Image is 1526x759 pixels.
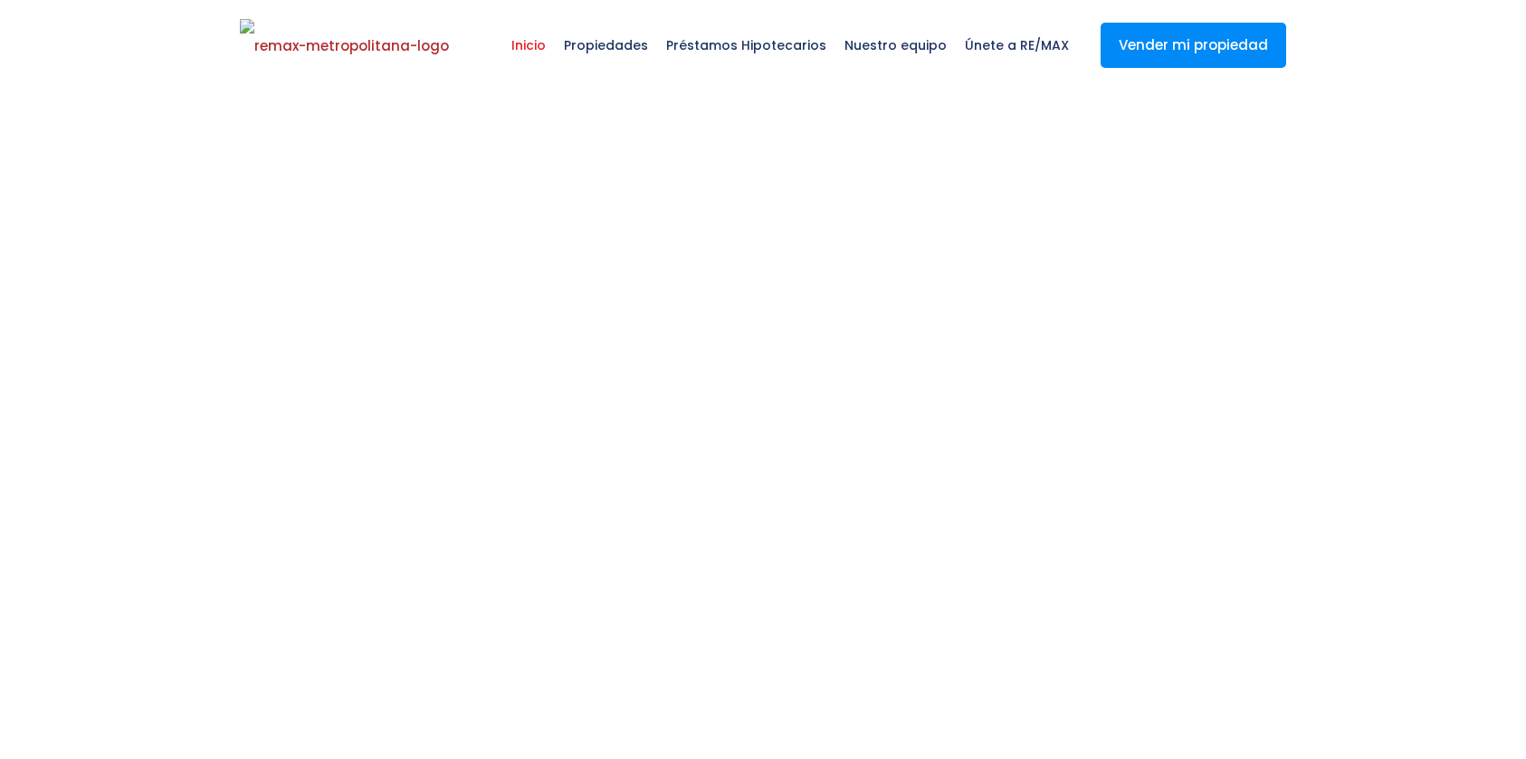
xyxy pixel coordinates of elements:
span: Propiedades [555,18,657,72]
span: Nuestro equipo [835,18,956,72]
a: Vender mi propiedad [1101,23,1286,68]
span: Préstamos Hipotecarios [657,18,835,72]
span: Inicio [502,18,555,72]
span: Únete a RE/MAX [956,18,1078,72]
img: remax-metropolitana-logo [240,19,449,73]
